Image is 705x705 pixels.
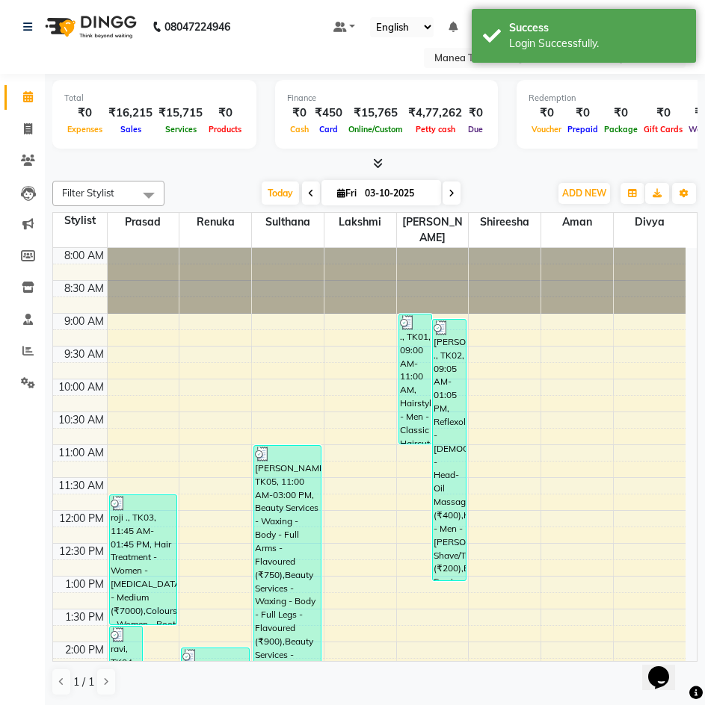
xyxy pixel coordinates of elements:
[529,124,564,134] span: Voucher
[110,495,176,624] div: roji ., TK03, 11:45 AM-01:45 PM, Hair Treatment - Women - [MEDICAL_DATA] - Medium (₹7000),Colours...
[56,544,107,559] div: 12:30 PM
[641,124,686,134] span: Gift Cards
[55,379,107,395] div: 10:00 AM
[541,213,613,232] span: Aman
[55,412,107,428] div: 10:30 AM
[55,478,107,494] div: 11:30 AM
[397,213,469,247] span: [PERSON_NAME]
[164,6,230,48] b: 08047224946
[61,281,107,296] div: 8:30 AM
[564,105,601,122] div: ₹0
[562,187,606,199] span: ADD NEW
[179,213,251,232] span: Renuka
[287,92,486,105] div: Finance
[64,92,244,105] div: Total
[262,181,299,205] span: Today
[360,182,435,205] input: 2025-10-03
[55,445,107,461] div: 11:00 AM
[564,124,601,134] span: Prepaid
[642,645,690,690] iframe: chat widget
[324,213,396,232] span: Lakshmi
[105,105,156,122] div: ₹16,215
[62,609,107,625] div: 1:30 PM
[405,105,465,122] div: ₹4,77,262
[206,124,244,134] span: Products
[345,124,405,134] span: Online/Custom
[206,105,244,122] div: ₹0
[601,105,641,122] div: ₹0
[61,314,107,329] div: 9:00 AM
[465,124,486,134] span: Due
[53,213,107,229] div: Stylist
[108,213,179,232] span: Prasad
[509,36,685,52] div: Login Successfully.
[117,124,144,134] span: Sales
[399,314,432,444] div: ., TK01, 09:00 AM-11:00 AM, Hairstyles - Men - Classic Haircut (₹300),Beauty Essentials - Nails -...
[110,627,143,690] div: ravi, TK04, 01:45 PM-02:45 PM, Colours - Men - [MEDICAL_DATA] Free (₹1100)
[64,105,105,122] div: ₹0
[641,105,686,122] div: ₹0
[529,105,564,122] div: ₹0
[413,124,458,134] span: Petty cash
[162,124,200,134] span: Services
[56,511,107,527] div: 12:00 PM
[287,124,312,134] span: Cash
[433,320,466,580] div: [PERSON_NAME] ., TK02, 09:05 AM-01:05 PM, Reflexology - [DEMOGRAPHIC_DATA] - Head-Oil Massage (₹4...
[509,20,685,36] div: Success
[558,183,610,204] button: ADD NEW
[469,213,541,232] span: shireesha
[601,124,641,134] span: Package
[61,347,107,362] div: 9:30 AM
[345,105,405,122] div: ₹15,765
[252,213,324,232] span: Sulthana
[64,124,105,134] span: Expenses
[62,577,107,592] div: 1:00 PM
[73,674,94,690] span: 1 / 1
[287,105,312,122] div: ₹0
[312,105,345,122] div: ₹450
[614,213,686,232] span: Divya
[156,105,206,122] div: ₹15,715
[38,6,141,48] img: logo
[465,105,486,122] div: ₹0
[333,187,360,199] span: Fri
[61,248,107,264] div: 8:00 AM
[62,642,107,658] div: 2:00 PM
[62,187,114,199] span: Filter Stylist
[316,124,341,134] span: Card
